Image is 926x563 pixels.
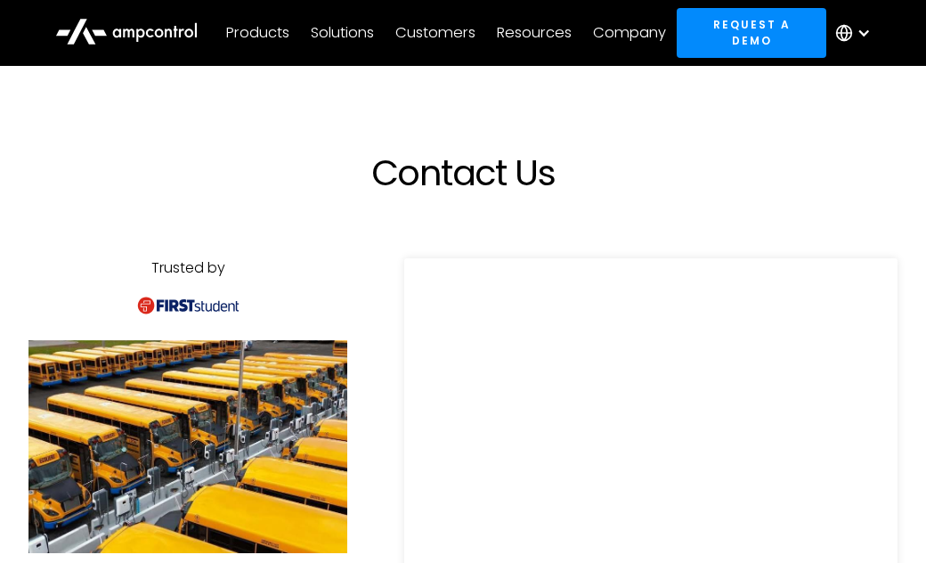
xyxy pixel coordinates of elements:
h1: Contact Us [71,151,855,194]
a: Request a demo [677,8,825,57]
div: Products [226,23,289,43]
div: Solutions [311,23,374,43]
div: Resources [497,23,572,43]
div: Trusted by [151,258,225,278]
img: Watt EV Logo Real [133,296,211,310]
div: Customers [395,23,475,43]
div: Company [593,23,666,43]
